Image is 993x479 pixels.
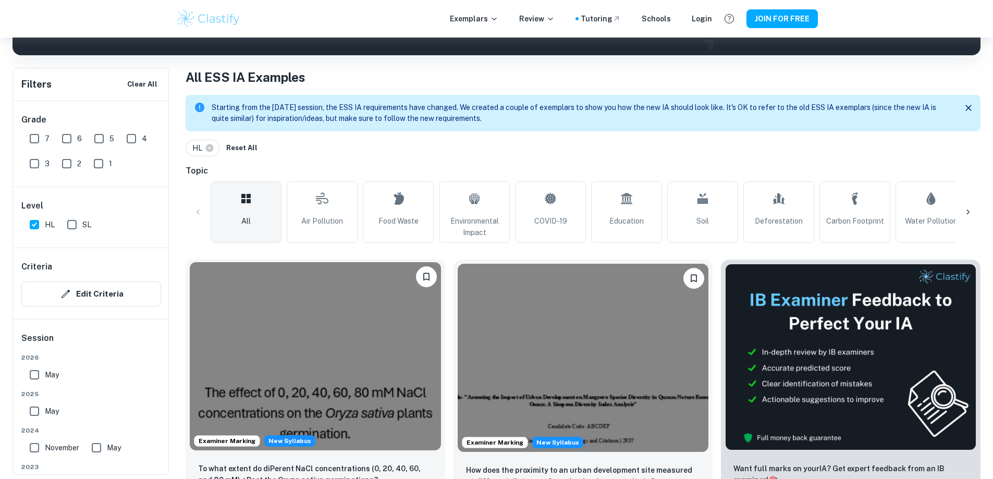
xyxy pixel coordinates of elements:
span: 5 [109,133,114,144]
img: ESS IA example thumbnail: How does the proximity to an urban devel [458,264,709,452]
span: Examiner Marking [462,438,528,447]
span: 2 [77,158,81,169]
span: 2025 [21,389,161,399]
a: Tutoring [581,13,621,24]
span: Air Pollution [301,215,343,227]
span: Environmental Impact [444,215,505,238]
h6: Topic [186,165,980,177]
span: Water Pollution [905,215,958,227]
span: 2026 [21,353,161,362]
span: Food Waste [378,215,419,227]
span: 7 [45,133,50,144]
span: Education [609,215,644,227]
span: Soil [696,215,709,227]
p: Review [519,13,555,24]
span: 1 [109,158,112,169]
button: Close [961,100,976,116]
span: New Syllabus [264,435,315,447]
h6: Grade [21,114,161,126]
div: Starting from the May 2026 session, the ESS IA requirements have changed. We created this exempla... [264,435,315,447]
span: New Syllabus [532,437,583,448]
button: Clear All [125,77,160,92]
button: Please log in to bookmark exemplars [683,268,704,289]
img: ESS IA example thumbnail: To what extent do diPerent NaCl concentr [190,262,441,450]
h6: Criteria [21,261,52,273]
span: 4 [142,133,147,144]
div: Starting from the May 2026 session, the ESS IA requirements have changed. We created this exempla... [532,437,583,448]
button: Please log in to bookmark exemplars [416,266,437,287]
button: Edit Criteria [21,281,161,306]
span: COVID-19 [534,215,567,227]
a: Schools [642,13,671,24]
span: HL [192,142,207,154]
span: Carbon Footprint [826,215,884,227]
span: November [45,442,79,453]
p: Starting from the [DATE] session, the ESS IA requirements have changed. We created a couple of ex... [212,102,952,124]
button: JOIN FOR FREE [746,9,818,28]
span: Deforestation [755,215,803,227]
span: May [107,442,121,453]
img: Thumbnail [725,264,976,450]
img: Clastify logo [176,8,242,29]
span: 3 [45,158,50,169]
p: Exemplars [450,13,498,24]
span: SL [82,219,91,230]
h1: All ESS IA Examples [186,68,980,87]
span: 2024 [21,426,161,435]
span: 2023 [21,462,161,472]
span: 6 [77,133,82,144]
button: Reset All [224,140,260,156]
h6: Level [21,200,161,212]
span: HL [45,219,55,230]
span: Examiner Marking [194,436,260,446]
span: May [45,369,59,380]
div: HL [186,140,219,156]
span: May [45,406,59,417]
a: Login [692,13,712,24]
span: All [241,215,251,227]
button: Help and Feedback [720,10,738,28]
h6: Filters [21,77,52,92]
h6: Session [21,332,161,353]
